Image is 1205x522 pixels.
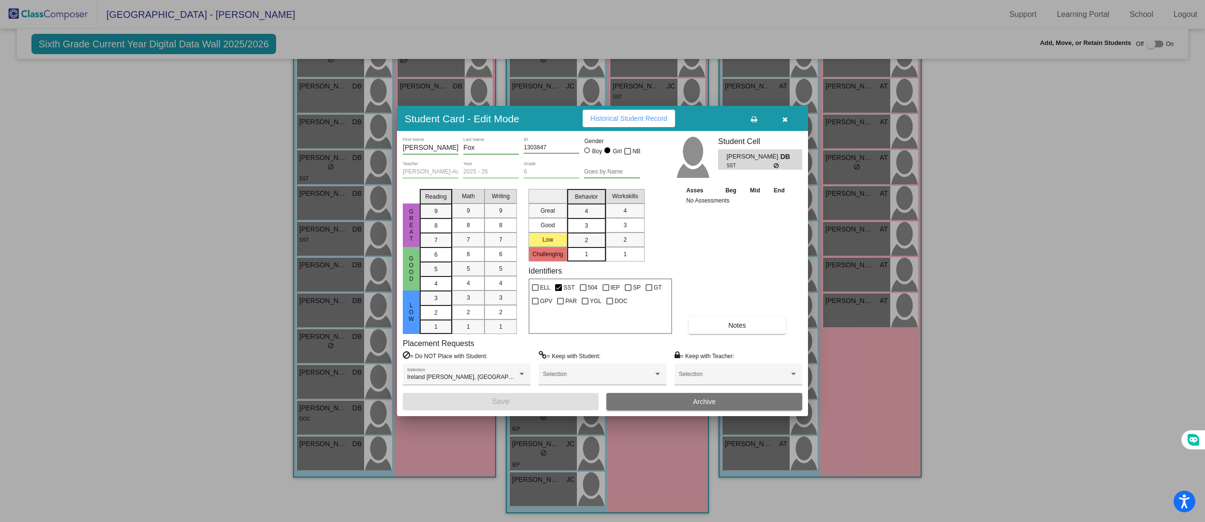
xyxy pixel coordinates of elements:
label: = Keep with Teacher: [675,351,735,361]
span: 7 [499,235,502,244]
span: PAR [565,295,577,307]
div: Girl [612,147,622,156]
input: Enter ID [524,145,579,151]
span: Archive [693,398,716,406]
span: SST [726,162,773,169]
span: 8 [434,221,438,230]
span: 1 [623,250,627,259]
label: Placement Requests [403,339,474,348]
div: Boy [592,147,602,156]
button: Historical Student Record [583,110,675,127]
span: 1 [434,322,438,331]
span: GT [654,282,662,293]
span: GPV [540,295,552,307]
span: Ireland [PERSON_NAME], [GEOGRAPHIC_DATA], [PERSON_NAME], [PERSON_NAME] [407,374,640,380]
label: = Keep with Student: [539,351,601,361]
span: 3 [434,294,438,303]
th: End [767,185,792,196]
button: Notes [689,317,786,334]
span: YGL [590,295,602,307]
span: 1 [499,322,502,331]
h3: Student Cell [718,137,802,146]
span: 1 [467,322,470,331]
span: 3 [499,293,502,302]
span: Math [462,192,475,201]
span: Writing [492,192,510,201]
h3: Student Card - Edit Mode [405,113,519,125]
span: 3 [467,293,470,302]
span: Reading [425,192,447,201]
td: No Assessments [684,196,792,205]
input: goes by name [584,169,640,175]
span: DB [780,152,794,162]
span: 9 [467,206,470,215]
span: 5 [467,264,470,273]
th: Beg [719,185,744,196]
span: Workskills [612,192,638,201]
span: 9 [434,207,438,216]
span: ELL [540,282,550,293]
span: Historical Student Record [590,115,667,122]
span: 5 [499,264,502,273]
input: year [463,169,519,175]
span: 4 [585,207,588,216]
span: Save [492,397,509,406]
span: 4 [434,279,438,288]
span: 2 [585,236,588,245]
span: 1 [585,250,588,259]
input: teacher [403,169,458,175]
span: Good [407,255,416,282]
span: 2 [623,235,627,244]
span: 5 [434,265,438,274]
span: 2 [499,308,502,317]
span: Low [407,302,416,322]
span: 6 [467,250,470,259]
span: Great [407,208,416,242]
span: 2 [467,308,470,317]
span: 7 [434,236,438,245]
span: 504 [588,282,598,293]
span: 8 [499,221,502,230]
span: 7 [467,235,470,244]
mat-label: Gender [584,137,640,145]
th: Mid [743,185,766,196]
span: 8 [467,221,470,230]
span: NB [632,145,641,157]
span: 4 [499,279,502,288]
span: [PERSON_NAME] [726,152,780,162]
span: 2 [434,308,438,317]
span: 9 [499,206,502,215]
span: 6 [499,250,502,259]
button: Archive [606,393,802,410]
span: 4 [623,206,627,215]
span: 4 [467,279,470,288]
span: Notes [728,321,746,329]
label: = Do NOT Place with Student: [403,351,487,361]
span: SP [633,282,641,293]
th: Asses [684,185,719,196]
label: Identifiers [529,266,562,275]
span: 6 [434,250,438,259]
span: Behavior [575,192,598,201]
span: 3 [585,221,588,230]
button: Save [403,393,599,410]
span: DOC [615,295,628,307]
span: IEP [611,282,620,293]
span: SST [563,282,574,293]
span: 3 [623,221,627,230]
input: grade [524,169,579,175]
